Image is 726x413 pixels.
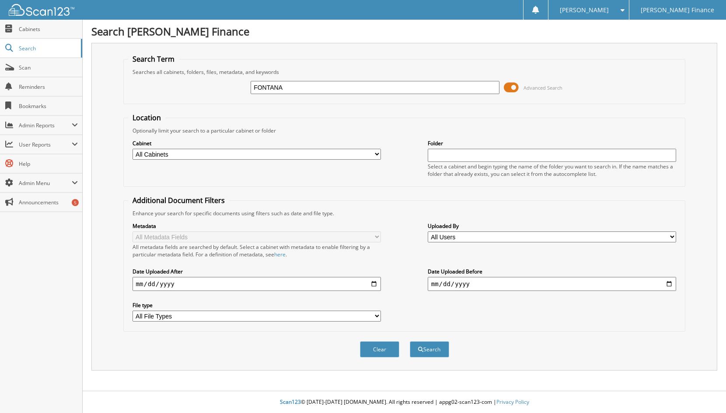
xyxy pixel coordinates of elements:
[428,268,677,275] label: Date Uploaded Before
[524,84,562,91] span: Advanced Search
[560,7,609,13] span: [PERSON_NAME]
[128,196,229,205] legend: Additional Document Filters
[133,222,381,230] label: Metadata
[128,210,681,217] div: Enhance your search for specific documents using filters such as date and file type.
[91,24,717,38] h1: Search [PERSON_NAME] Finance
[128,113,165,122] legend: Location
[496,398,529,406] a: Privacy Policy
[72,199,79,206] div: 5
[428,222,677,230] label: Uploaded By
[133,268,381,275] label: Date Uploaded After
[9,4,74,16] img: scan123-logo-white.svg
[19,102,78,110] span: Bookmarks
[428,140,677,147] label: Folder
[19,160,78,168] span: Help
[682,371,726,413] iframe: Chat Widget
[19,141,72,148] span: User Reports
[19,64,78,71] span: Scan
[360,341,399,357] button: Clear
[133,243,381,258] div: All metadata fields are searched by default. Select a cabinet with metadata to enable filtering b...
[428,277,677,291] input: end
[128,54,179,64] legend: Search Term
[19,179,72,187] span: Admin Menu
[641,7,714,13] span: [PERSON_NAME] Finance
[83,392,726,413] div: © [DATE]-[DATE] [DOMAIN_NAME]. All rights reserved | appg02-scan123-com |
[19,25,78,33] span: Cabinets
[19,83,78,91] span: Reminders
[128,68,681,76] div: Searches all cabinets, folders, files, metadata, and keywords
[280,398,301,406] span: Scan123
[19,45,77,52] span: Search
[128,127,681,134] div: Optionally limit your search to a particular cabinet or folder
[133,277,381,291] input: start
[133,301,381,309] label: File type
[274,251,286,258] a: here
[19,122,72,129] span: Admin Reports
[133,140,381,147] label: Cabinet
[410,341,449,357] button: Search
[428,163,677,178] div: Select a cabinet and begin typing the name of the folder you want to search in. If the name match...
[19,199,78,206] span: Announcements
